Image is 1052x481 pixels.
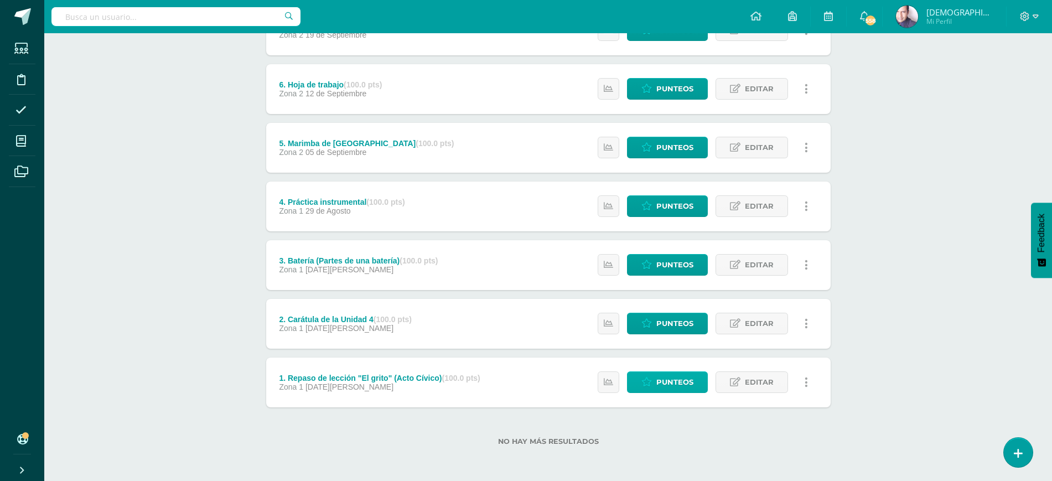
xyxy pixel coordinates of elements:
[279,315,412,324] div: 2. Carátula de la Unidad 4
[374,315,412,324] strong: (100.0 pts)
[279,30,303,39] span: Zona 2
[279,206,303,215] span: Zona 1
[344,80,382,89] strong: (100.0 pts)
[279,374,480,382] div: 1. Repaso de lección "El grito" (Acto Cívico)
[656,255,693,275] span: Punteos
[627,313,708,334] a: Punteos
[279,265,303,274] span: Zona 1
[305,30,367,39] span: 19 de Septiembre
[745,255,774,275] span: Editar
[279,148,303,157] span: Zona 2
[1037,214,1046,252] span: Feedback
[656,313,693,334] span: Punteos
[656,372,693,392] span: Punteos
[442,374,480,382] strong: (100.0 pts)
[279,89,303,98] span: Zona 2
[416,139,454,148] strong: (100.0 pts)
[279,256,438,265] div: 3. Batería (Partes de una batería)
[305,382,393,391] span: [DATE][PERSON_NAME]
[305,265,393,274] span: [DATE][PERSON_NAME]
[745,137,774,158] span: Editar
[627,254,708,276] a: Punteos
[745,372,774,392] span: Editar
[656,79,693,99] span: Punteos
[926,17,993,26] span: Mi Perfil
[279,382,303,391] span: Zona 1
[305,89,367,98] span: 12 de Septiembre
[656,196,693,216] span: Punteos
[745,196,774,216] span: Editar
[627,371,708,393] a: Punteos
[366,198,405,206] strong: (100.0 pts)
[305,148,367,157] span: 05 de Septiembre
[305,324,393,333] span: [DATE][PERSON_NAME]
[745,313,774,334] span: Editar
[864,14,877,27] span: 558
[627,195,708,217] a: Punteos
[627,137,708,158] a: Punteos
[1031,203,1052,278] button: Feedback - Mostrar encuesta
[279,324,303,333] span: Zona 1
[305,206,351,215] span: 29 de Agosto
[627,78,708,100] a: Punteos
[896,6,918,28] img: bb97c0accd75fe6aba3753b3e15f42da.png
[51,7,300,26] input: Busca un usuario...
[400,256,438,265] strong: (100.0 pts)
[745,79,774,99] span: Editar
[279,80,382,89] div: 6. Hoja de trabajo
[656,137,693,158] span: Punteos
[279,198,405,206] div: 4. Práctica instrumental
[279,139,454,148] div: 5. Marimba de [GEOGRAPHIC_DATA]
[266,437,831,446] label: No hay más resultados
[926,7,993,18] span: [DEMOGRAPHIC_DATA]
